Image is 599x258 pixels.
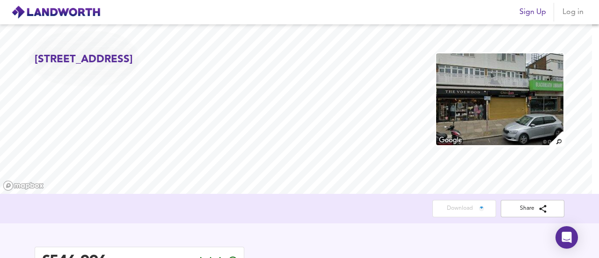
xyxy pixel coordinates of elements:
button: Sign Up [516,3,550,22]
h2: [STREET_ADDRESS] [35,52,133,67]
div: Open Intercom Messenger [555,226,578,249]
img: search [548,130,564,147]
span: Share [508,204,557,214]
img: logo [11,5,101,19]
span: Sign Up [519,6,546,19]
button: Log in [558,3,588,22]
a: Mapbox homepage [3,180,44,191]
img: property [435,52,564,146]
button: Share [501,200,564,217]
span: Log in [562,6,584,19]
